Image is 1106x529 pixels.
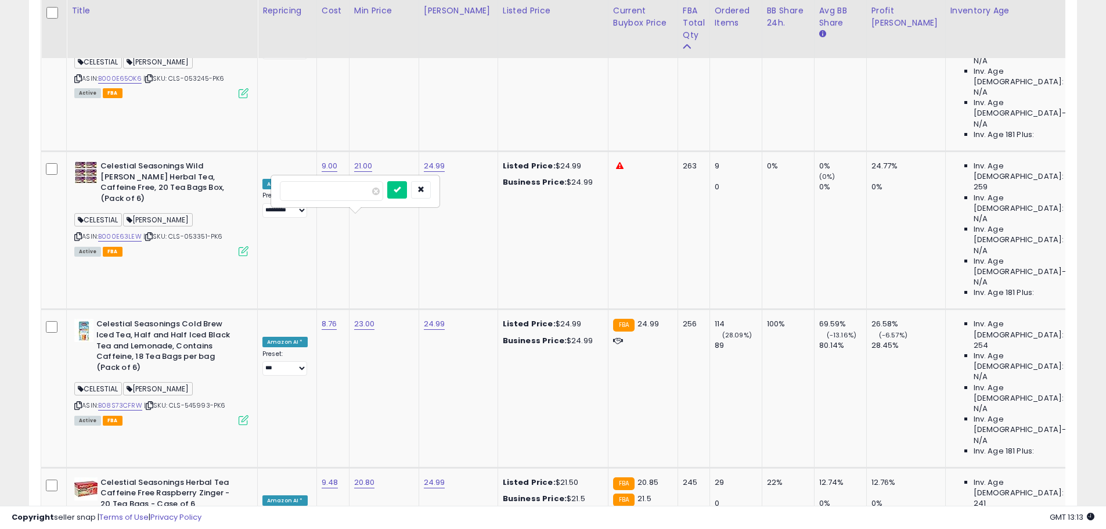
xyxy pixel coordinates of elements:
span: N/A [974,56,988,66]
div: ASIN: [74,3,248,97]
div: BB Share 24h. [767,5,809,29]
b: Celestial Seasonings Herbal Tea Caffeine Free Raspberry Zinger - 20 Tea Bags - Case of 6 [100,477,242,513]
div: 24.77% [871,161,945,171]
span: Inv. Age 181 Plus: [974,287,1035,298]
div: 12.74% [819,477,866,488]
div: Ordered Items [715,5,757,29]
small: Avg BB Share. [819,29,826,39]
span: N/A [974,277,988,287]
div: 245 [683,477,701,488]
div: FBA Total Qty [683,5,705,41]
span: Inv. Age [DEMOGRAPHIC_DATA]-180: [974,256,1080,277]
div: Profit [PERSON_NAME] [871,5,941,29]
span: Inv. Age [DEMOGRAPHIC_DATA]: [974,193,1080,214]
div: Amazon AI * [262,179,308,189]
span: CELESTIAL [74,213,122,226]
small: (28.09%) [722,330,752,340]
a: 24.99 [424,160,445,172]
span: N/A [974,436,988,446]
div: seller snap | | [12,512,201,523]
span: N/A [974,214,988,224]
span: CELESTIAL [74,382,122,395]
small: (-6.57%) [879,330,907,340]
div: Current Buybox Price [613,5,673,29]
div: 89 [715,340,762,351]
small: (-13.16%) [827,330,856,340]
span: Inv. Age [DEMOGRAPHIC_DATA]-180: [974,98,1080,118]
small: (0%) [819,172,835,181]
small: FBA [613,319,635,332]
div: Repricing [262,5,312,17]
span: Inv. Age [DEMOGRAPHIC_DATA]: [974,161,1080,182]
div: $24.99 [503,319,599,329]
div: 114 [715,319,762,329]
div: ASIN: [74,161,248,255]
span: All listings currently available for purchase on Amazon [74,247,101,257]
span: FBA [103,88,123,98]
span: Inv. Age [DEMOGRAPHIC_DATA]: [974,383,1080,404]
img: 51vR5PFw3lL._SL40_.jpg [74,477,98,501]
span: N/A [974,404,988,414]
b: Business Price: [503,177,567,188]
a: B000E65OK6 [98,74,142,84]
div: 12.76% [871,477,945,488]
a: 24.99 [424,477,445,488]
span: 20.85 [637,477,658,488]
div: ASIN: [74,319,248,423]
span: Inv. Age 181 Plus: [974,446,1035,456]
span: Inv. Age [DEMOGRAPHIC_DATA]: [974,351,1080,372]
div: Preset: [262,192,308,218]
a: 9.00 [322,160,338,172]
div: $21.5 [503,494,599,504]
div: Min Price [354,5,414,17]
div: 80.14% [819,340,866,351]
img: 51VKbum9SnL._SL40_.jpg [74,319,93,342]
span: | SKU: CLS-545993-PK6 [144,401,226,410]
span: All listings currently available for purchase on Amazon [74,416,101,426]
b: Listed Price: [503,477,556,488]
a: 9.48 [322,477,338,488]
small: FBA [613,494,635,506]
div: [PERSON_NAME] [424,5,493,17]
span: Inv. Age [DEMOGRAPHIC_DATA]-180: [974,414,1080,435]
div: 0% [871,182,945,192]
b: Listed Price: [503,318,556,329]
div: Inventory Age [950,5,1084,17]
div: Avg BB Share [819,5,862,29]
b: Business Price: [503,493,567,504]
div: Preset: [262,350,308,376]
span: | SKU: CLS-053245-PK6 [143,74,225,83]
span: 254 [974,340,988,351]
span: 2025-08-14 13:13 GMT [1050,512,1094,523]
span: FBA [103,416,123,426]
div: $21.50 [503,477,599,488]
div: 256 [683,319,701,329]
div: Title [71,5,253,17]
b: Business Price: [503,335,567,346]
div: 263 [683,161,701,171]
span: 24.99 [637,318,659,329]
div: 0% [767,161,805,171]
span: [PERSON_NAME] [123,382,193,395]
a: B000E63LEW [98,232,142,242]
span: N/A [974,372,988,382]
span: 21.5 [637,493,651,504]
span: Inv. Age 181 Plus: [974,129,1035,140]
a: 24.99 [424,318,445,330]
div: Listed Price [503,5,603,17]
span: N/A [974,246,988,256]
strong: Copyright [12,512,54,523]
span: N/A [974,119,988,129]
span: All listings currently available for purchase on Amazon [74,88,101,98]
div: 22% [767,477,805,488]
img: 61dsEdtdGFL._SL40_.jpg [74,161,98,184]
a: 20.80 [354,477,375,488]
div: $24.99 [503,161,599,171]
a: Terms of Use [99,512,149,523]
a: 21.00 [354,160,373,172]
div: $24.99 [503,336,599,346]
a: 8.76 [322,318,337,330]
span: FBA [103,247,123,257]
a: B08S73CFRW [98,401,142,411]
div: Amazon AI * [262,337,308,347]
